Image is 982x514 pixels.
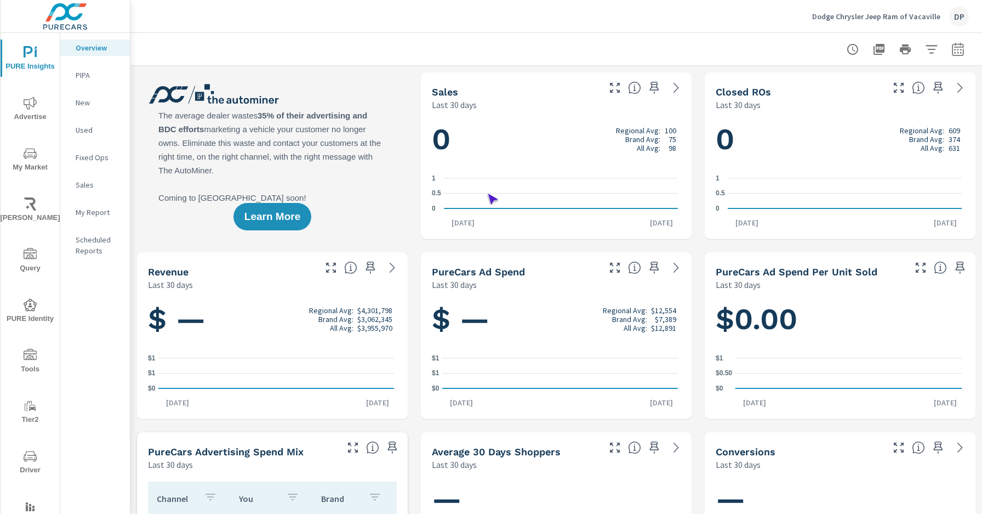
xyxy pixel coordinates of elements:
[76,234,121,256] p: Scheduled Reports
[716,354,723,362] text: $1
[239,493,277,504] p: You
[890,439,907,456] button: Make Fullscreen
[949,135,960,144] p: 374
[4,450,56,477] span: Driver
[651,306,676,315] p: $12,554
[912,259,929,276] button: Make Fullscreen
[716,370,732,377] text: $0.50
[909,135,944,144] p: Brand Avg:
[665,126,676,135] p: 100
[321,493,359,504] p: Brand
[667,79,685,97] a: See more details in report
[444,217,482,228] p: [DATE]
[716,458,761,471] p: Last 30 days
[900,126,944,135] p: Regional Avg:
[716,446,775,457] h5: Conversions
[934,261,947,274] span: Average cost of advertising per each vehicle sold at the dealer over the selected date range. The...
[60,177,130,193] div: Sales
[322,259,340,276] button: Make Fullscreen
[76,42,121,53] p: Overview
[912,441,925,454] span: The number of dealer-specified goals completed by a visitor. [Source: This data is provided by th...
[148,354,156,362] text: $1
[60,39,130,56] div: Overview
[951,79,969,97] a: See more details in report
[432,278,477,291] p: Last 30 days
[4,298,56,325] span: PURE Identity
[76,207,121,218] p: My Report
[4,248,56,275] span: Query
[628,261,641,274] span: Total cost of media for all PureCars channels for the selected dealership group over the selected...
[912,81,925,94] span: Number of Repair Orders Closed by the selected dealership group over the selected time range. [So...
[612,315,647,324] p: Brand Avg:
[716,266,877,278] h5: PureCars Ad Spend Per Unit Sold
[60,122,130,138] div: Used
[949,144,960,152] p: 631
[616,126,660,135] p: Regional Avg:
[344,261,357,274] span: Total sales revenue over the selected date range. [Source: This data is sourced from the dealer’s...
[362,259,379,276] span: Save this to your personalized report
[716,385,723,392] text: $0
[76,70,121,81] p: PIPA
[637,144,660,152] p: All Avg:
[646,259,663,276] span: Save this to your personalized report
[603,306,647,315] p: Regional Avg:
[951,439,969,456] a: See more details in report
[646,79,663,97] span: Save this to your personalized report
[642,217,681,228] p: [DATE]
[921,144,944,152] p: All Avg:
[432,174,436,182] text: 1
[812,12,940,21] p: Dodge Chrysler Jeep Ram of Vacaville
[646,439,663,456] span: Save this to your personalized report
[655,315,676,324] p: $7,389
[148,266,189,278] h5: Revenue
[432,190,441,197] text: 0.5
[606,79,624,97] button: Make Fullscreen
[60,204,130,221] div: My Report
[716,301,964,338] h1: $0.00
[432,458,477,471] p: Last 30 days
[432,354,439,362] text: $1
[158,397,197,408] p: [DATE]
[60,231,130,259] div: Scheduled Reports
[625,135,660,144] p: Brand Avg:
[244,212,300,222] span: Learn More
[432,370,439,377] text: $1
[76,125,121,135] p: Used
[4,349,56,376] span: Tools
[148,446,304,457] h5: PureCars Advertising Spend Mix
[667,439,685,456] a: See more details in report
[60,67,130,83] div: PIPA
[148,278,193,291] p: Last 30 days
[432,205,436,212] text: 0
[716,278,761,291] p: Last 30 days
[716,121,964,158] h1: 0
[716,98,761,111] p: Last 30 days
[330,324,353,332] p: All Avg:
[606,259,624,276] button: Make Fullscreen
[76,179,121,190] p: Sales
[728,217,766,228] p: [DATE]
[947,38,969,60] button: Select Date Range
[76,152,121,163] p: Fixed Ops
[716,190,725,197] text: 0.5
[344,439,362,456] button: Make Fullscreen
[929,439,947,456] span: Save this to your personalized report
[442,397,481,408] p: [DATE]
[716,205,720,212] text: 0
[357,324,392,332] p: $3,955,970
[921,38,943,60] button: Apply Filters
[628,441,641,454] span: A rolling 30 day total of daily Shoppers on the dealership website, averaged over the selected da...
[735,397,774,408] p: [DATE]
[384,259,401,276] a: See more details in report
[4,97,56,123] span: Advertise
[60,94,130,111] div: New
[148,301,397,338] h1: $ —
[384,439,401,456] span: Save this to your personalized report
[357,315,392,324] p: $3,062,345
[432,98,477,111] p: Last 30 days
[949,126,960,135] p: 609
[716,86,771,98] h5: Closed ROs
[949,7,969,26] div: DP
[432,301,681,338] h1: $ —
[148,385,156,392] text: $0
